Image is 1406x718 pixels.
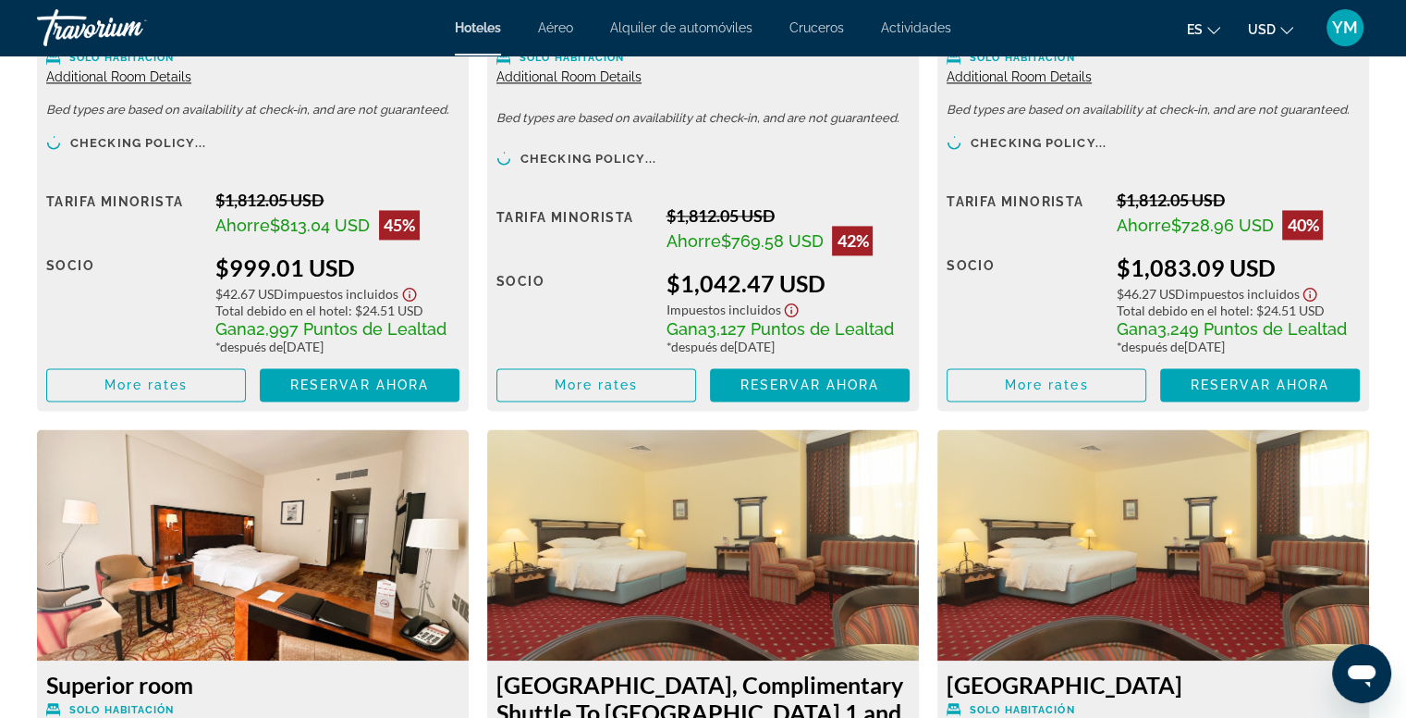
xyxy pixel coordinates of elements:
[666,269,910,297] div: $1,042.47 USD
[215,319,256,339] span: Gana
[496,69,642,84] span: Additional Room Details
[666,319,706,339] span: Gana
[69,52,175,64] span: Solo habitación
[496,368,696,402] button: More rates
[1299,281,1321,303] button: Show Taxes and Fees disclaimer
[1191,378,1329,392] span: Reservar ahora
[1116,303,1360,318] div: : $24.51 USD
[46,670,459,698] h3: Superior room
[290,378,429,392] span: Reservar ahora
[46,104,459,117] p: Bed types are based on availability at check-in, and are not guaranteed.
[1332,644,1391,703] iframe: Botón para iniciar la ventana de mensajería
[610,20,752,35] a: Alquiler de automóviles
[496,205,652,255] div: Tarifa Minorista
[1116,216,1170,235] span: Ahorre
[666,339,910,354] div: * [DATE]
[947,254,1102,354] div: Socio
[260,368,459,402] button: Reservar ahora
[970,703,1075,715] span: Solo habitación
[555,378,639,392] span: More rates
[46,69,191,84] span: Additional Room Details
[256,319,446,339] span: 2,997 Puntos de Lealtad
[832,226,873,255] div: 42%
[46,190,202,240] div: Tarifa Minorista
[740,378,879,392] span: Reservar ahora
[496,112,910,125] p: Bed types are based on availability at check-in, and are not guaranteed.
[220,339,283,354] span: después de
[666,231,720,251] span: Ahorre
[215,339,459,354] div: * [DATE]
[666,205,910,226] div: $1,812.05 USD
[937,429,1369,661] img: Grand Room
[947,190,1102,240] div: Tarifa Minorista
[37,4,222,52] a: Travorium
[215,216,270,235] span: Ahorre
[789,20,844,35] a: Cruceros
[780,297,802,318] button: Show Taxes and Fees disclaimer
[215,286,284,302] span: $42.67 USD
[1170,216,1273,235] span: $728.96 USD
[455,20,501,35] a: Hoteles
[947,368,1146,402] button: More rates
[538,20,573,35] a: Aéreo
[666,302,780,317] span: Impuestos incluidos
[46,254,202,354] div: Socio
[1187,22,1203,37] span: es
[379,210,420,240] div: 45%
[520,153,656,165] span: Checking policy...
[215,303,459,318] div: : $24.51 USD
[947,670,1360,698] h3: [GEOGRAPHIC_DATA]
[947,69,1092,84] span: Additional Room Details
[1160,368,1360,402] button: Reservar ahora
[947,104,1360,117] p: Bed types are based on availability at check-in, and are not guaranteed.
[1116,190,1360,210] div: $1,812.05 USD
[104,378,189,392] span: More rates
[1187,16,1220,43] button: Change language
[46,368,246,402] button: More rates
[1282,210,1323,240] div: 40%
[1005,378,1089,392] span: More rates
[1116,303,1249,318] span: Total debido en el hotel
[1116,254,1360,281] div: $1,083.09 USD
[1321,8,1369,47] button: User Menu
[971,137,1106,149] span: Checking policy...
[1120,339,1183,354] span: después de
[215,303,348,318] span: Total debido en el hotel
[1156,319,1346,339] span: 3,249 Puntos de Lealtad
[1248,16,1293,43] button: Change currency
[520,52,625,64] span: Solo habitación
[1184,286,1299,302] span: Impuestos incluidos
[1332,19,1358,37] span: YM
[70,137,206,149] span: Checking policy...
[69,703,175,715] span: Solo habitación
[284,286,398,302] span: Impuestos incluidos
[970,52,1075,64] span: Solo habitación
[215,254,459,281] div: $999.01 USD
[881,20,951,35] a: Actividades
[710,368,910,402] button: Reservar ahora
[398,281,421,303] button: Show Taxes and Fees disclaimer
[1116,319,1156,339] span: Gana
[270,216,370,235] span: $813.04 USD
[496,269,652,354] div: Socio
[706,319,893,339] span: 3,127 Puntos de Lealtad
[1116,286,1184,302] span: $46.27 USD
[1248,22,1276,37] span: USD
[487,429,919,661] img: Grand Room, Complimentary Shuttle To Dxb Airport Terminal 1 and 3
[720,231,823,251] span: $769.58 USD
[37,429,469,661] img: Superior room
[670,339,733,354] span: después de
[1116,339,1360,354] div: * [DATE]
[215,190,459,210] div: $1,812.05 USD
